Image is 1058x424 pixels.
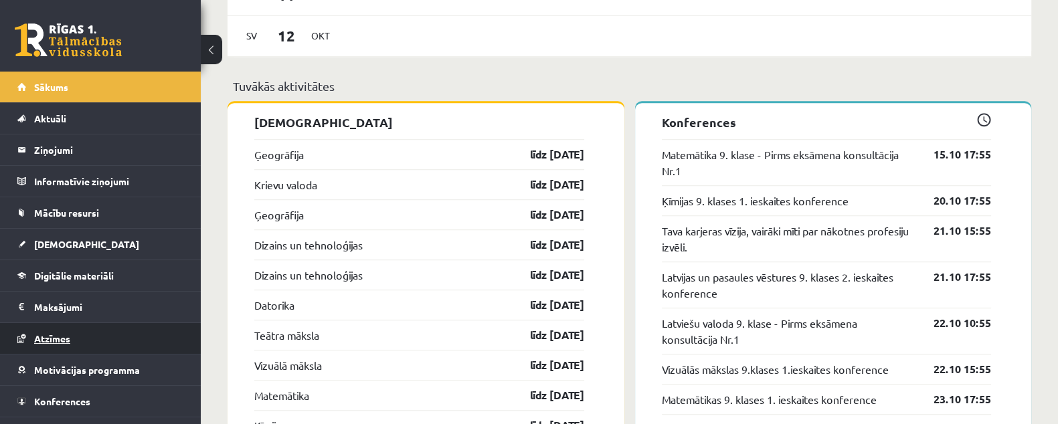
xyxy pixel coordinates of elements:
[238,25,266,46] span: Sv
[254,207,304,223] a: Ģeogrāfija
[254,327,319,343] a: Teātra māksla
[17,166,184,197] a: Informatīvie ziņojumi
[17,323,184,354] a: Atzīmes
[662,223,914,255] a: Tava karjeras vīzija, vairāki mīti par nākotnes profesiju izvēli.
[266,25,307,47] span: 12
[913,315,991,331] a: 22.10 10:55
[17,354,184,385] a: Motivācijas programma
[17,134,184,165] a: Ziņojumi
[34,207,99,219] span: Mācību resursi
[34,364,140,376] span: Motivācijas programma
[17,72,184,102] a: Sākums
[15,23,122,57] a: Rīgas 1. Tālmācības vidusskola
[913,269,991,285] a: 21.10 17:55
[34,270,114,282] span: Digitālie materiāli
[17,103,184,134] a: Aktuāli
[507,177,584,193] a: līdz [DATE]
[17,197,184,228] a: Mācību resursi
[662,146,914,179] a: Matemātika 9. klase - Pirms eksāmena konsultācija Nr.1
[662,269,914,301] a: Latvijas un pasaules vēstures 9. klases 2. ieskaites konference
[662,361,889,377] a: Vizuālās mākslas 9.klases 1.ieskaites konference
[254,387,309,403] a: Matemātika
[17,292,184,322] a: Maksājumi
[233,77,1026,95] p: Tuvākās aktivitātes
[507,357,584,373] a: līdz [DATE]
[34,292,184,322] legend: Maksājumi
[254,146,304,163] a: Ģeogrāfija
[254,357,322,373] a: Vizuālā māksla
[34,238,139,250] span: [DEMOGRAPHIC_DATA]
[507,207,584,223] a: līdz [DATE]
[254,267,363,283] a: Dizains un tehnoloģijas
[662,113,992,131] p: Konferences
[913,391,991,407] a: 23.10 17:55
[17,386,184,417] a: Konferences
[254,113,584,131] p: [DEMOGRAPHIC_DATA]
[254,297,294,313] a: Datorika
[306,25,335,46] span: Okt
[34,332,70,344] span: Atzīmes
[254,237,363,253] a: Dizains un tehnoloģijas
[34,134,184,165] legend: Ziņojumi
[913,223,991,239] a: 21.10 15:55
[507,297,584,313] a: līdz [DATE]
[507,387,584,403] a: līdz [DATE]
[17,260,184,291] a: Digitālie materiāli
[913,361,991,377] a: 22.10 15:55
[507,327,584,343] a: līdz [DATE]
[507,237,584,253] a: līdz [DATE]
[507,267,584,283] a: līdz [DATE]
[662,193,849,209] a: Ķīmijas 9. klases 1. ieskaites konference
[913,146,991,163] a: 15.10 17:55
[17,229,184,259] a: [DEMOGRAPHIC_DATA]
[34,395,90,407] span: Konferences
[662,391,877,407] a: Matemātikas 9. klases 1. ieskaites konference
[254,177,317,193] a: Krievu valoda
[662,315,914,347] a: Latviešu valoda 9. klase - Pirms eksāmena konsultācija Nr.1
[34,112,66,124] span: Aktuāli
[34,166,184,197] legend: Informatīvie ziņojumi
[913,193,991,209] a: 20.10 17:55
[34,81,68,93] span: Sākums
[507,146,584,163] a: līdz [DATE]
